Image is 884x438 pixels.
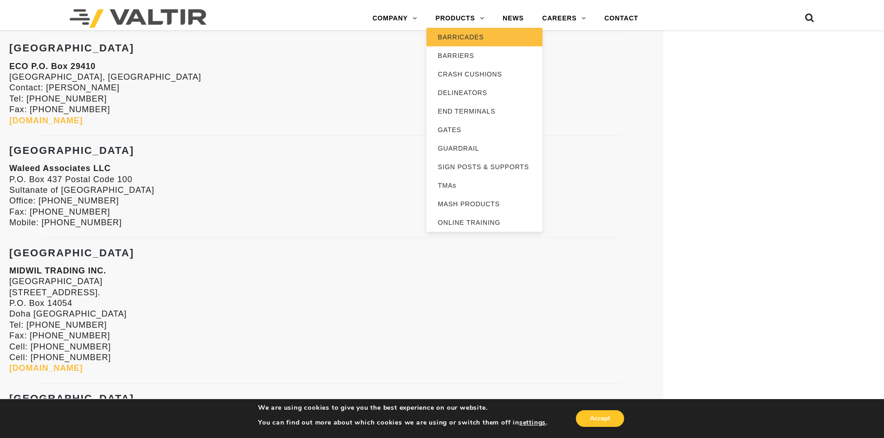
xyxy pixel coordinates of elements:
strong: ECO P.O. Box 29410 [9,62,96,71]
a: [DOMAIN_NAME] [9,363,83,373]
a: CONTACT [595,9,647,28]
a: PRODUCTS [426,9,494,28]
a: NEWS [493,9,533,28]
a: CAREERS [533,9,595,28]
button: Accept [576,410,624,427]
a: GATES [426,121,542,139]
button: settings [519,419,546,427]
strong: [GEOGRAPHIC_DATA] [9,247,134,259]
strong: [GEOGRAPHIC_DATA] [9,145,134,156]
a: BARRICADES [426,28,542,46]
a: SIGN POSTS & SUPPORTS [426,158,542,176]
a: GUARDRAIL [426,139,542,158]
p: [GEOGRAPHIC_DATA] [STREET_ADDRESS]. P.O. Box 14054 Doha [GEOGRAPHIC_DATA] Tel: [PHONE_NUMBER] Fax... [9,266,654,374]
a: [DOMAIN_NAME] [9,116,83,125]
p: You can find out more about which cookies we are using or switch them off in . [258,419,548,427]
strong: Waleed Associates LLC [9,164,111,173]
a: DELINEATORS [426,83,542,102]
a: END TERMINALS [426,102,542,121]
a: TMAs [426,176,542,195]
a: COMPANY [363,9,426,28]
a: MASH PRODUCTS [426,195,542,213]
strong: [GEOGRAPHIC_DATA] [9,42,134,54]
a: CRASH CUSHIONS [426,65,542,83]
img: Valtir [70,9,206,28]
a: ONLINE TRAINING [426,213,542,232]
p: We are using cookies to give you the best experience on our website. [258,404,548,412]
p: P.O. Box 437 Postal Code 100 Sultanate of [GEOGRAPHIC_DATA] Office: [PHONE_NUMBER] Fax: [PHONE_NU... [9,163,654,228]
a: BARRIERS [426,46,542,65]
strong: MIDWIL TRADING INC. [9,266,106,275]
strong: [GEOGRAPHIC_DATA] [9,393,134,404]
p: [GEOGRAPHIC_DATA], [GEOGRAPHIC_DATA] Contact: [PERSON_NAME] Tel: [PHONE_NUMBER] Fax: [PHONE_NUMBER] [9,61,654,126]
